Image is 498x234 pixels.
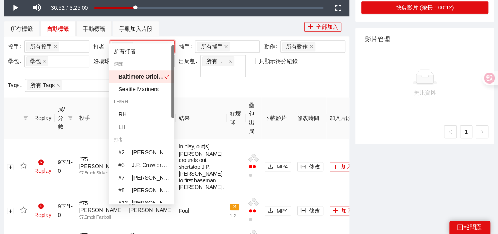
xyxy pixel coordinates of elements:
span: # 12 [118,198,130,207]
span: 97.5 mph Fastball [79,215,111,219]
div: RH [118,110,170,119]
div: 所有打者 [114,47,170,56]
th: 壘包出局 [246,97,261,139]
span: MP4 [276,206,288,215]
span: # 75 [PERSON_NAME] [79,200,123,220]
span: close [309,45,313,49]
span: 所有捕手 [200,42,222,51]
a: Replay [34,203,52,218]
span: S [230,204,239,211]
span: In play, out(s) [179,143,224,190]
span: + 1 ... [115,42,129,51]
span: MP4 [276,162,288,171]
span: plus [333,164,338,170]
li: 下一頁 [476,125,488,138]
div: [PERSON_NAME] (11 片) [118,148,170,157]
div: [PERSON_NAME] (7 片) [118,173,170,182]
span: filter [68,116,73,120]
div: [PERSON_NAME] (26 片) [118,198,170,207]
span: 壘包 [30,57,41,66]
button: 展開行 [7,164,14,170]
span: 1 - 2 [230,213,236,218]
button: right [476,125,488,138]
div: 所有標籤 [11,24,33,33]
div: LH/RH [109,95,174,108]
span: 所有出局數 [206,57,227,66]
span: 97.8 mph Sinker [79,170,108,175]
span: filter [22,116,30,120]
div: 球隊 [109,58,174,70]
label: 動作 [264,40,280,53]
span: download [268,208,273,214]
span: close [224,45,228,49]
span: # 6 [PERSON_NAME] [129,200,172,220]
div: Seattle Mariners [109,83,174,95]
span: close [56,83,60,87]
span: plus [307,24,313,30]
div: 手動加入片段 [119,24,152,33]
span: filter [67,103,74,133]
button: plus加入 [330,162,355,171]
th: 修改時間 [294,97,326,139]
a: 1 [460,126,472,138]
span: + 1 ... [112,42,133,51]
span: # 2 [118,148,130,157]
div: 回報問題 [449,221,490,234]
button: column-width修改 [297,206,323,215]
span: close [43,59,46,63]
span: 所有投手 [30,42,52,51]
span: 所有動作 [286,42,308,51]
span: 9 下 / 1 - 0 [58,159,73,174]
th: Replay [31,97,55,139]
li: 1 [460,125,472,138]
button: downloadMP4 [265,206,291,215]
span: filter [23,116,28,120]
div: 自動標籤 [47,24,69,33]
a: Replay [34,159,52,174]
th: 加入片段 [326,97,359,139]
span: [PERSON_NAME] grounds out, shortstop J.P. [PERSON_NAME] to first baseman [PERSON_NAME]. [179,151,224,191]
span: # 7 [118,173,130,182]
span: 壘包 [26,56,48,66]
span: 9 下 / 1 - 0 [58,203,73,218]
div: RH [109,108,174,121]
span: # 3 [118,161,130,169]
span: star [20,206,27,213]
span: 3:25:00 [70,5,88,11]
span: 修改 [309,206,320,215]
span: 所有 Tags [30,81,54,90]
span: close [54,45,57,49]
span: 修改 [309,162,320,171]
button: left [444,125,457,138]
label: 出局數 [179,55,201,67]
span: # 75 [PERSON_NAME] [79,156,123,176]
span: plus [333,208,338,214]
li: 上一頁 [444,125,457,138]
div: LH [118,123,170,131]
span: left [448,129,453,134]
button: column-width修改 [297,162,323,171]
button: plus全部加入 [304,22,341,32]
th: 好壞球 [227,97,246,139]
th: 結果 [176,97,227,139]
span: 36:52 [51,5,65,11]
label: 捕手 [179,40,195,53]
span: play-circle [38,203,44,209]
label: 好壞球 [93,55,115,67]
div: 打者 [109,133,174,146]
span: # 8 [118,186,130,195]
span: download [268,164,273,170]
span: check [164,74,170,79]
div: 無此資料 [368,88,482,97]
button: 展開行 [7,208,14,214]
span: right [479,129,484,134]
label: 投手 [8,40,24,53]
div: LH [109,121,174,133]
label: 打者 [93,40,110,53]
div: Baltimore Orioles [109,70,174,83]
th: 投手 [76,97,126,139]
span: 所有出局數 [202,56,234,66]
span: star [20,162,27,169]
th: 下載影片 [261,97,294,139]
div: J.P. Crawford (20 片) [118,161,170,169]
